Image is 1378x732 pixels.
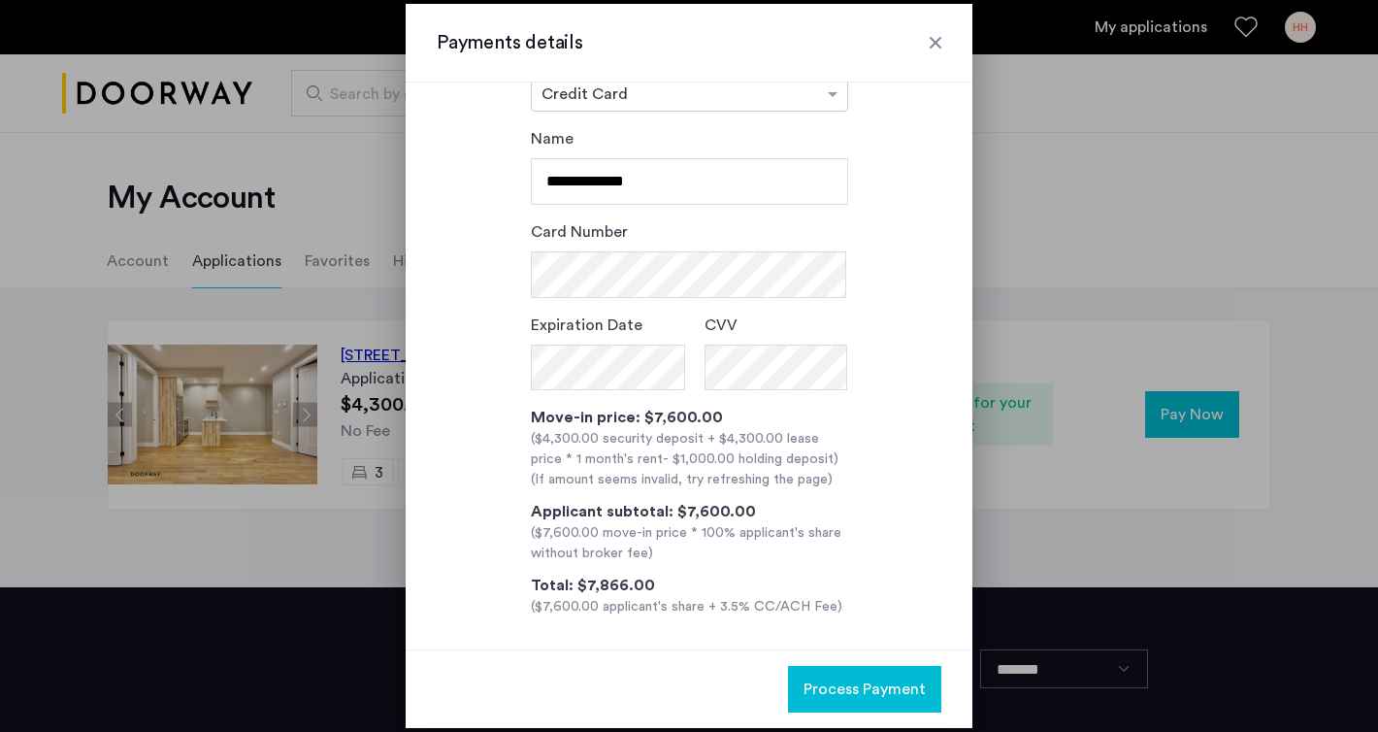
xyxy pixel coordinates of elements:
span: Total: $7,866.00 [531,578,655,593]
label: Expiration Date [531,314,642,337]
div: (If amount seems invalid, try refreshing the page) [531,470,848,490]
span: - $1,000.00 holding deposit [663,452,834,466]
label: CVV [705,314,738,337]
span: Process Payment [804,678,926,701]
label: Card Number [531,220,628,244]
h3: Payments details [437,29,941,56]
div: ($7,600.00 move-in price * 100% applicant's share without broker fee) [531,523,848,564]
div: ($4,300.00 security deposit + $4,300.00 lease price * 1 month's rent ) [531,429,848,470]
div: Move-in price: $7,600.00 [531,406,848,429]
label: Name [531,127,574,150]
button: button [788,666,941,713]
div: ($7,600.00 applicant's share + 3.5% CC/ACH Fee) [531,597,848,617]
div: Applicant subtotal: $7,600.00 [531,500,848,523]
